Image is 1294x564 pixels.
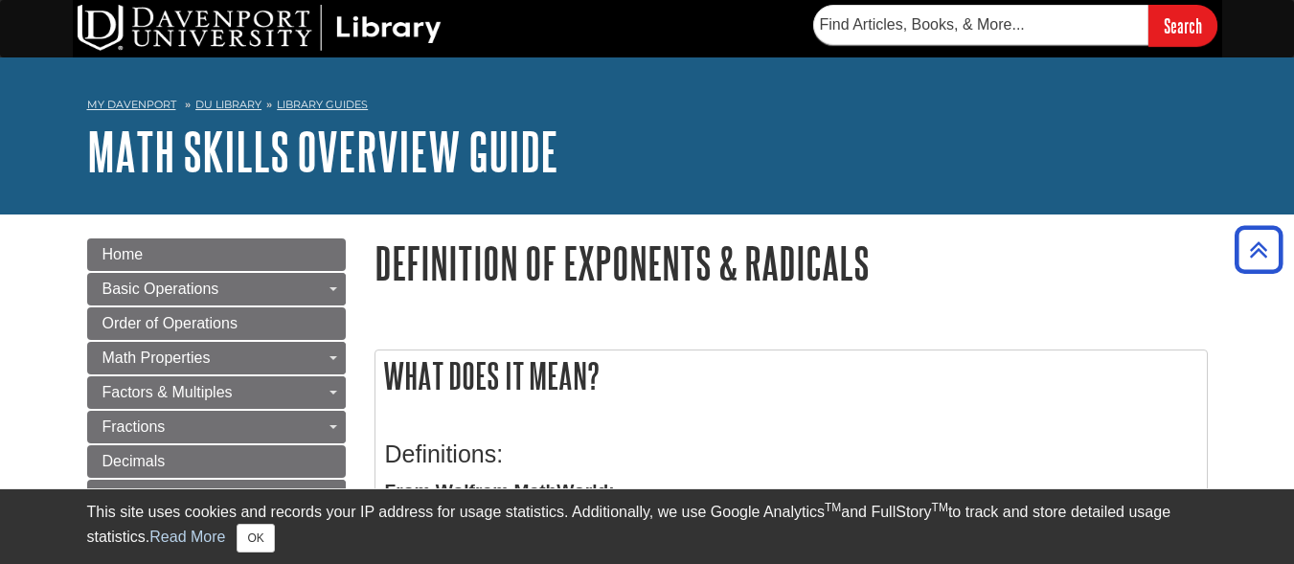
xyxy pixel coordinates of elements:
span: Decimals [102,453,166,469]
strong: From Wolfram MathWorld: [385,481,615,501]
form: Searches DU Library's articles, books, and more [813,5,1217,46]
a: Factors & Multiples [87,376,346,409]
a: Percents [87,480,346,512]
input: Search [1148,5,1217,46]
sup: TM [932,501,948,514]
a: Basic Operations [87,273,346,305]
a: Order of Operations [87,307,346,340]
h1: Definition of Exponents & Radicals [375,238,1208,287]
a: Math Properties [87,342,346,374]
a: Library Guides [277,98,368,111]
h3: Definitions: [385,440,1197,468]
span: Math Properties [102,350,211,366]
img: DU Library [78,5,442,51]
span: Order of Operations [102,315,238,331]
a: Math Skills Overview Guide [87,122,558,181]
a: Read More [149,529,225,545]
a: My Davenport [87,97,176,113]
h2: What does it mean? [375,350,1207,401]
span: Home [102,246,144,262]
input: Find Articles, Books, & More... [813,5,1148,45]
span: Factors & Multiples [102,384,233,400]
a: Back to Top [1228,237,1289,262]
span: Basic Operations [102,281,219,297]
sup: TM [825,501,841,514]
div: This site uses cookies and records your IP address for usage statistics. Additionally, we use Goo... [87,501,1208,553]
a: Fractions [87,411,346,443]
span: Percents [102,487,163,504]
nav: breadcrumb [87,92,1208,123]
a: DU Library [195,98,261,111]
span: Fractions [102,418,166,435]
a: Home [87,238,346,271]
a: Decimals [87,445,346,478]
button: Close [237,524,274,553]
